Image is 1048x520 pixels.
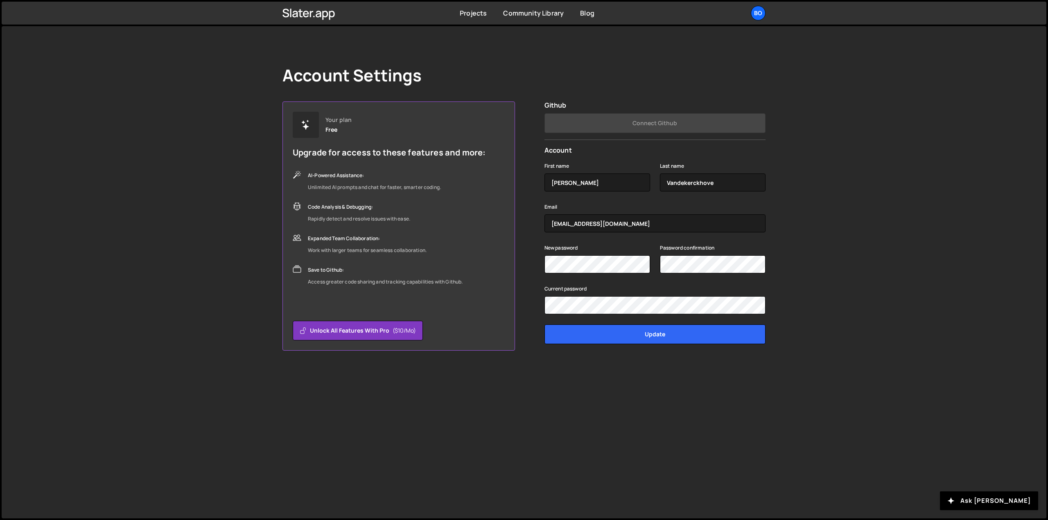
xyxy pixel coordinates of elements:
[503,9,564,18] a: Community Library
[580,9,594,18] a: Blog
[544,162,569,170] label: First name
[308,171,441,180] div: AI-Powered Assistance:
[544,285,587,293] label: Current password
[460,9,487,18] a: Projects
[308,182,441,192] div: Unlimited AI prompts and chat for faster, smarter coding.
[393,326,416,335] span: ($10/mo)
[544,146,766,154] h2: Account
[308,214,410,224] div: Rapidly detect and resolve issues with ease.
[660,162,684,170] label: Last name
[308,234,427,243] div: Expanded Team Collaboration:
[544,113,766,133] button: Connect Github
[751,6,766,20] a: Bo
[544,101,766,109] h2: Github
[544,324,766,344] input: Update
[940,491,1038,510] button: Ask [PERSON_NAME]
[293,321,423,340] button: Unlock all features with Pro($10/mo)
[308,277,463,287] div: Access greater code sharing and tracking capabilities with Github.
[308,202,410,212] div: Code Analysis & Debugging:
[308,265,463,275] div: Save to Github:
[325,126,338,133] div: Free
[544,203,558,211] label: Email
[293,148,486,158] h5: Upgrade for access to these features and more:
[544,244,578,252] label: New password
[282,65,422,85] h1: Account Settings
[660,244,714,252] label: Password confirmation
[325,117,352,123] div: Your plan
[308,245,427,255] div: Work with larger teams for seamless collaboration.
